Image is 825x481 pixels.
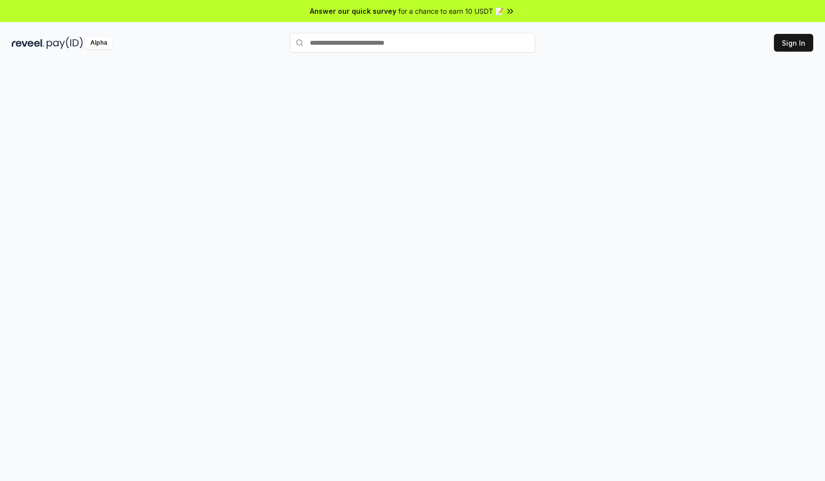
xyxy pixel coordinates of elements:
[774,34,813,52] button: Sign In
[398,6,503,16] span: for a chance to earn 10 USDT 📝
[310,6,396,16] span: Answer our quick survey
[12,37,45,49] img: reveel_dark
[85,37,112,49] div: Alpha
[47,37,83,49] img: pay_id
